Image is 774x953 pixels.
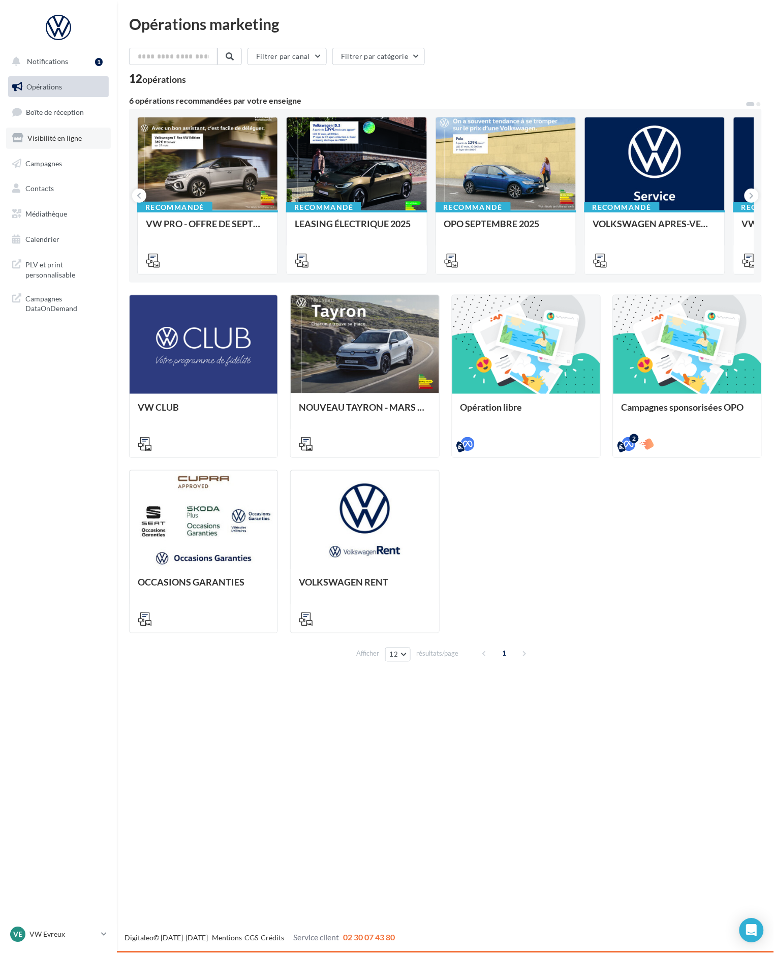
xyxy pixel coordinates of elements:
div: LEASING ÉLECTRIQUE 2025 [295,219,418,239]
div: 6 opérations recommandées par votre enseigne [129,97,746,105]
div: VOLKSWAGEN APRES-VENTE [593,219,717,239]
div: VOLKSWAGEN RENT [299,577,430,598]
div: Recommandé [286,202,361,213]
span: Calendrier [25,235,59,243]
button: Filtrer par catégorie [332,48,425,65]
span: 1 [496,645,512,662]
div: Opération libre [460,402,592,422]
div: opérations [142,75,186,84]
a: Boîte de réception [6,101,111,123]
button: 12 [385,648,411,662]
span: © [DATE]-[DATE] - - - [125,934,395,942]
span: Afficher [357,649,380,659]
div: VW PRO - OFFRE DE SEPTEMBRE 25 [146,219,269,239]
a: Médiathèque [6,203,111,225]
div: Recommandé [436,202,511,213]
a: Digitaleo [125,934,153,942]
span: PLV et print personnalisable [25,258,105,280]
span: 12 [390,651,398,659]
div: 2 [630,434,639,443]
a: Contacts [6,178,111,199]
span: Boîte de réception [26,108,84,116]
div: Opérations marketing [129,16,762,32]
a: Mentions [212,934,242,942]
span: Visibilité en ligne [27,134,82,142]
span: Campagnes [25,159,62,167]
a: VE VW Evreux [8,925,109,944]
div: OPO SEPTEMBRE 2025 [444,219,568,239]
span: Médiathèque [25,209,67,218]
div: Recommandé [584,202,660,213]
span: Service client [293,933,339,942]
span: VE [13,930,22,940]
a: Crédits [261,934,284,942]
a: Calendrier [6,229,111,250]
div: 1 [95,58,103,66]
div: VW CLUB [138,402,269,422]
a: Opérations [6,76,111,98]
a: PLV et print personnalisable [6,254,111,284]
a: Visibilité en ligne [6,128,111,149]
p: VW Evreux [29,930,97,940]
a: Campagnes [6,153,111,174]
a: CGS [244,934,258,942]
button: Notifications 1 [6,51,107,72]
div: Open Intercom Messenger [739,918,764,943]
div: OCCASIONS GARANTIES [138,577,269,598]
div: NOUVEAU TAYRON - MARS 2025 [299,402,430,422]
div: 12 [129,73,186,84]
span: Campagnes DataOnDemand [25,292,105,314]
span: 02 30 07 43 80 [343,933,395,942]
a: Campagnes DataOnDemand [6,288,111,318]
div: Campagnes sponsorisées OPO [622,402,753,422]
span: Contacts [25,184,54,193]
span: Notifications [27,57,68,66]
button: Filtrer par canal [247,48,327,65]
span: résultats/page [416,649,458,659]
div: Recommandé [137,202,212,213]
span: Opérations [26,82,62,91]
